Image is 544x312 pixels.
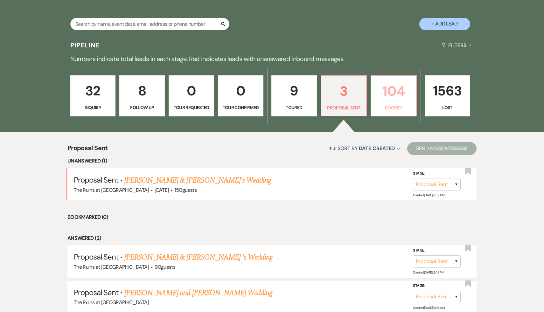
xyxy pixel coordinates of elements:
[419,18,470,30] button: + Add Lead
[123,104,161,111] p: Follow Up
[375,104,412,111] p: Booked
[325,80,362,102] p: 3
[74,288,119,297] span: Proposal Sent
[407,142,477,155] button: Send Mass Message
[70,18,229,30] input: Search by name, event date, email address or phone number
[124,175,271,186] a: [PERSON_NAME] & [PERSON_NAME]'s Wedding
[413,306,444,310] span: Created: [DATE] 8:08 AM
[271,75,317,117] a: 9Toured
[169,75,214,117] a: 0Tour Requested
[124,252,273,263] a: [PERSON_NAME] & [PERSON_NAME] 's Wedding
[413,247,461,254] label: Stage:
[123,80,161,101] p: 8
[119,75,165,117] a: 8Follow Up
[439,37,474,54] button: Filters
[74,80,112,101] p: 32
[70,41,100,50] h3: Pipeline
[67,143,108,157] span: Proposal Sent
[425,75,470,117] a: 1563Lost
[413,270,444,274] span: Created: [DATE] 2:46 PM
[74,175,119,185] span: Proposal Sent
[74,104,112,111] p: Inquiry
[173,80,210,101] p: 0
[173,104,210,111] p: Tour Requested
[371,75,417,117] a: 104Booked
[222,80,259,101] p: 0
[429,80,466,101] p: 1563
[275,104,313,111] p: Toured
[329,145,336,152] span: ↑↓
[74,299,149,306] span: The Ruins at [GEOGRAPHIC_DATA]
[413,282,461,289] label: Stage:
[326,140,402,157] button: Sort By Date Created
[275,80,313,101] p: 9
[155,264,175,270] span: 90 guests
[175,187,197,193] span: 150 guests
[74,264,149,270] span: The Ruins at [GEOGRAPHIC_DATA]
[375,80,412,102] p: 104
[325,104,362,111] p: Proposal Sent
[413,193,444,197] span: Created: [DATE] 8:39 AM
[74,252,119,262] span: Proposal Sent
[413,170,461,177] label: Stage:
[43,54,501,64] p: Numbers indicate total leads in each stage. Red indicates leads with unanswered inbound messages.
[155,187,169,193] span: [DATE]
[218,75,263,117] a: 0Tour Confirmed
[321,75,367,117] a: 3Proposal Sent
[359,145,395,152] span: Date Created
[222,104,259,111] p: Tour Confirmed
[67,234,477,242] li: Answered (2)
[124,287,273,299] a: [PERSON_NAME] and [PERSON_NAME] Wedding
[429,104,466,111] p: Lost
[67,157,477,165] li: Unanswered (1)
[74,187,149,193] span: The Ruins at [GEOGRAPHIC_DATA]
[70,75,116,117] a: 32Inquiry
[67,213,477,221] li: Bookmarked (0)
